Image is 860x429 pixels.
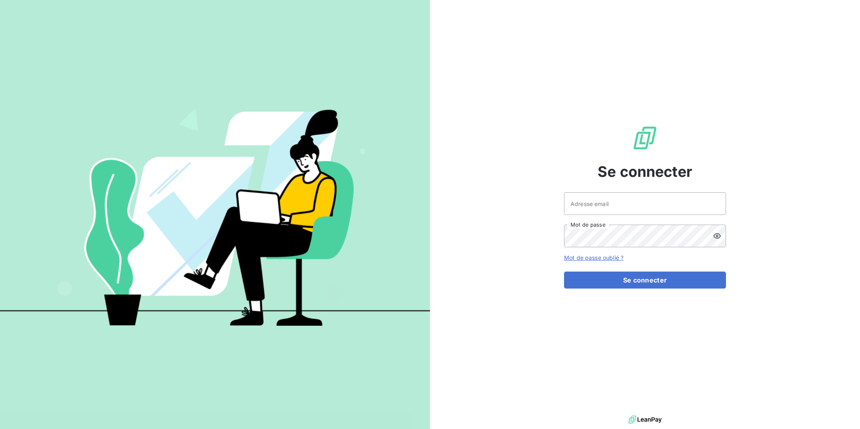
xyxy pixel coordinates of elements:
[632,125,658,151] img: Logo LeanPay
[564,192,726,215] input: placeholder
[598,161,692,183] span: Se connecter
[628,414,662,426] img: logo
[564,272,726,289] button: Se connecter
[564,254,624,261] a: Mot de passe oublié ?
